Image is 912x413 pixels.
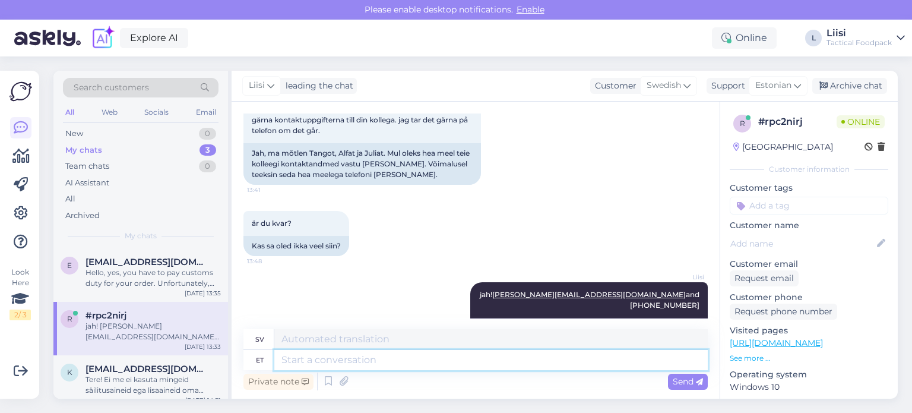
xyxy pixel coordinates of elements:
[647,79,681,92] span: Swedish
[65,177,109,189] div: AI Assistant
[256,350,264,370] div: et
[120,28,188,48] a: Explore AI
[99,105,120,120] div: Web
[758,115,837,129] div: # rpc2nirj
[730,324,888,337] p: Visited pages
[125,231,157,241] span: My chats
[660,273,704,282] span: Liisi
[837,115,885,128] span: Online
[185,289,221,298] div: [DATE] 13:35
[243,143,481,185] div: Jah, ma mõtlen Tangot, Alfat ja Juliat. Mul oleks hea meel teie kolleegi kontaktandmed vastu [PER...
[730,270,799,286] div: Request email
[730,381,888,393] p: Windows 10
[712,27,777,49] div: Online
[740,119,745,128] span: r
[733,141,833,153] div: [GEOGRAPHIC_DATA]
[730,368,888,381] p: Operating system
[9,310,31,320] div: 2 / 3
[65,160,109,172] div: Team chats
[247,257,292,266] span: 13:48
[199,160,216,172] div: 0
[249,79,265,92] span: Liisi
[730,291,888,304] p: Customer phone
[85,257,209,267] span: eruwe@wp.pl
[65,193,75,205] div: All
[730,164,888,175] div: Customer information
[65,128,83,140] div: New
[185,342,221,351] div: [DATE] 13:33
[826,29,905,48] a: LiisiTactical Foodpack
[194,105,218,120] div: Email
[805,30,822,46] div: L
[67,261,72,270] span: e
[826,29,892,38] div: Liisi
[480,290,701,310] span: jah! and [PHONE_NUMBER]
[65,144,102,156] div: My chats
[247,185,292,194] span: 13:41
[492,290,686,299] a: [PERSON_NAME][EMAIL_ADDRESS][DOMAIN_NAME]
[730,398,888,411] p: Browser
[90,26,115,51] img: explore-ai
[199,144,216,156] div: 3
[673,376,703,387] span: Send
[730,197,888,215] input: Add a tag
[9,80,32,103] img: Askly Logo
[730,219,888,232] p: Customer name
[730,304,837,320] div: Request phone number
[65,210,100,222] div: Archived
[67,368,72,377] span: k
[67,314,72,323] span: r
[199,128,216,140] div: 0
[730,353,888,364] p: See more ...
[730,237,875,250] input: Add name
[185,396,221,405] div: [DATE] 14:51
[243,236,349,256] div: Kas sa oled ikka veel siin?
[85,267,221,289] div: Hello, yes, you have to pay customs duty for your order. Unfortunately, we can't say how much it is.
[74,81,149,94] span: Search customers
[142,105,171,120] div: Socials
[826,38,892,48] div: Tactical Foodpack
[9,267,31,320] div: Look Here
[730,338,823,348] a: [URL][DOMAIN_NAME]
[85,321,221,342] div: jah! [PERSON_NAME][EMAIL_ADDRESS][DOMAIN_NAME] and [PHONE_NUMBER]
[85,310,126,321] span: #rpc2nirj
[85,374,221,396] div: Tere! Ei me ei kasuta mingeid säilitusaineid ega lisaaineid oma toitudes.
[255,329,264,349] div: sv
[812,78,887,94] div: Archive chat
[252,219,292,228] span: är du kvar?
[513,4,548,15] span: Enable
[707,80,745,92] div: Support
[590,80,636,92] div: Customer
[252,105,470,135] span: ja, jag menar Tango, Alpha och [PERSON_NAME]. jag tar gärna kontaktuppgifterna till din kollega. ...
[470,318,708,349] div: Ja! och [PHONE_NUMBER]
[730,182,888,194] p: Customer tags
[85,364,209,374] span: kalletuulos@gmail.com
[730,258,888,270] p: Customer email
[281,80,353,92] div: leading the chat
[243,374,313,390] div: Private note
[755,79,791,92] span: Estonian
[63,105,77,120] div: All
